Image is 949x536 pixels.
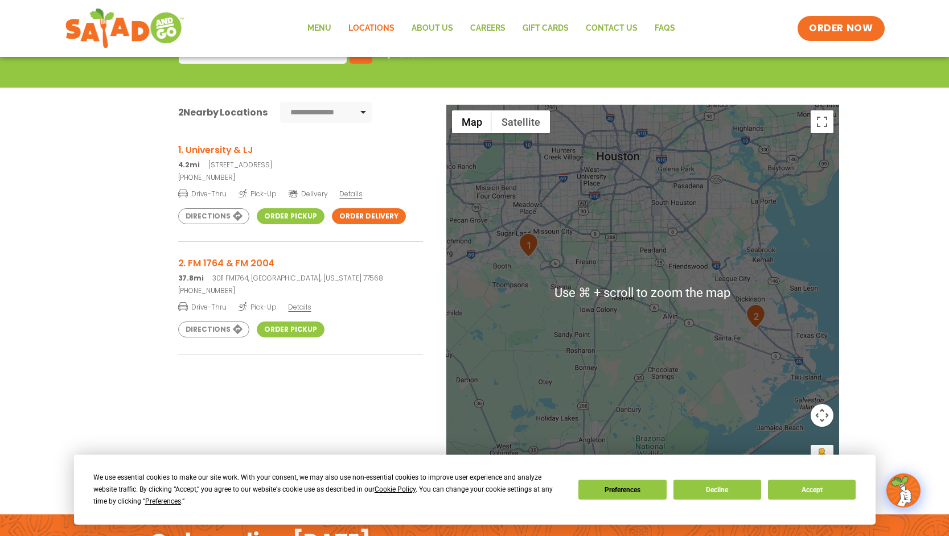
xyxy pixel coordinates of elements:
[340,15,403,42] a: Locations
[798,16,884,41] a: ORDER NOW
[178,188,227,199] span: Drive-Thru
[178,160,200,170] strong: 4.2mi
[178,256,423,270] h3: 2. FM 1764 & FM 2004
[145,497,181,505] span: Preferences
[577,15,646,42] a: Contact Us
[646,15,684,42] a: FAQs
[288,302,311,312] span: Details
[178,143,423,157] h3: 1. University & LJ
[403,15,462,42] a: About Us
[578,480,666,500] button: Preferences
[452,110,492,133] button: Show street map
[673,480,761,500] button: Decline
[888,475,919,506] img: wpChatIcon
[178,256,423,283] a: 2. FM 1764 & FM 2004 37.8mi3011 FM1764, [GEOGRAPHIC_DATA], [US_STATE] 77568
[811,445,833,468] button: Drag Pegman onto the map to open Street View
[93,472,565,508] div: We use essential cookies to make our site work. With your consent, we may also use non-essential ...
[257,321,324,337] a: Order Pickup
[178,105,268,119] div: Nearby Locations
[375,485,416,493] span: Cookie Policy
[768,480,856,500] button: Accept
[178,185,423,199] a: Drive-Thru Pick-Up Delivery Details
[178,106,184,119] span: 2
[178,298,423,312] a: Drive-Thru Pick-Up Details
[809,22,873,35] span: ORDER NOW
[178,143,423,170] a: 1. University & LJ 4.2mi[STREET_ADDRESS]
[74,455,876,525] div: Cookie Consent Prompt
[811,404,833,427] button: Map camera controls
[178,208,249,224] a: Directions
[178,172,423,183] a: [PHONE_NUMBER]
[178,160,423,170] p: [STREET_ADDRESS]
[239,301,277,312] span: Pick-Up
[239,188,277,199] span: Pick-Up
[257,208,324,224] a: Order Pickup
[339,189,362,199] span: Details
[178,321,249,337] a: Directions
[332,208,406,224] a: Order Delivery
[514,15,577,42] a: GIFT CARDS
[178,273,423,283] p: 3011 FM1764, [GEOGRAPHIC_DATA], [US_STATE] 77568
[178,273,204,283] strong: 37.8mi
[299,15,684,42] nav: Menu
[178,301,227,312] span: Drive-Thru
[178,286,423,296] a: [PHONE_NUMBER]
[519,233,539,257] div: 1
[746,304,766,328] div: 2
[65,6,185,51] img: new-SAG-logo-768×292
[492,110,550,133] button: Show satellite imagery
[462,15,514,42] a: Careers
[288,189,327,199] span: Delivery
[811,110,833,133] button: Toggle fullscreen view
[299,15,340,42] a: Menu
